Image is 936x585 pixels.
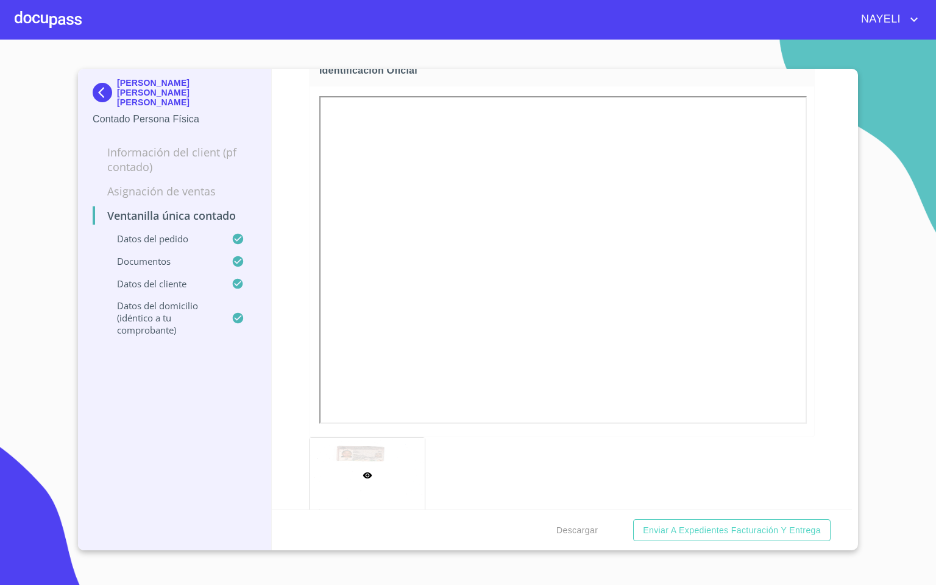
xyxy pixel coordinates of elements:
p: Documentos [93,255,232,267]
p: Información del Client (PF contado) [93,145,257,174]
p: Datos del cliente [93,278,232,290]
p: Datos del pedido [93,233,232,245]
iframe: Identificación Oficial [319,96,807,424]
button: Enviar a Expedientes Facturación y Entrega [633,519,831,542]
span: Enviar a Expedientes Facturación y Entrega [643,523,821,538]
p: Ventanilla única contado [93,208,257,223]
button: Descargar [551,519,603,542]
span: Descargar [556,523,598,538]
img: Docupass spot blue [93,83,117,102]
p: [PERSON_NAME] [PERSON_NAME] [PERSON_NAME] [117,78,257,107]
p: Datos del domicilio (idéntico a tu comprobante) [93,300,232,336]
p: Asignación de Ventas [93,184,257,198]
p: Contado Persona Física [93,112,257,127]
span: Identificación Oficial [319,64,809,77]
span: NAYELI [852,10,907,29]
div: [PERSON_NAME] [PERSON_NAME] [PERSON_NAME] [93,78,257,112]
button: account of current user [852,10,921,29]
